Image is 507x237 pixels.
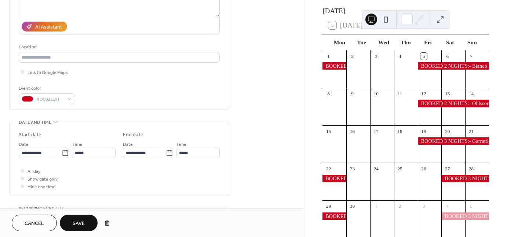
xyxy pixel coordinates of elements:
div: 9 [349,90,355,97]
div: Start date [19,131,41,139]
div: BOOKED 2 NIGHTS:- Ohlsson [418,100,489,107]
div: 18 [397,128,403,134]
span: Show date only [28,175,58,183]
div: 26 [420,166,427,172]
div: End date [123,131,143,139]
div: 23 [349,166,355,172]
div: Mon [328,34,350,50]
div: BOOKED 3 NIGHTS:- Dellafortuna (Early in) [441,175,489,182]
span: Recurring event [19,205,58,212]
div: 10 [373,90,379,97]
span: Cancel [25,220,44,227]
div: 14 [468,90,474,97]
div: 24 [373,166,379,172]
button: Save [60,215,98,231]
span: Time [176,141,186,148]
div: 2 [397,203,403,210]
span: All day [28,168,40,175]
div: BOOKED 3 NIGHTS:- Garrattley (Early in / late out) [418,137,489,145]
div: 28 [468,166,474,172]
div: 3 [420,203,427,210]
div: 1 [373,203,379,210]
span: Time [72,141,82,148]
div: BOOKED 3 NIGHTS:- Garrattley (Early in / late out) [322,175,346,182]
div: 6 [444,53,451,59]
div: 19 [420,128,427,134]
div: [DATE] [322,6,489,16]
div: 29 [325,203,332,210]
div: 17 [373,128,379,134]
span: Date [123,141,133,148]
div: BOOKED 2 NIGHTS:- Bianco [418,62,489,70]
div: Sun [461,34,483,50]
div: 4 [397,53,403,59]
div: 25 [397,166,403,172]
span: Link to Google Maps [28,69,68,77]
div: 30 [349,203,355,210]
div: 3 [373,53,379,59]
div: 2 [349,53,355,59]
button: Cancel [12,215,57,231]
div: 21 [468,128,474,134]
div: 15 [325,128,332,134]
div: 20 [444,128,451,134]
div: 13 [444,90,451,97]
div: Fri [417,34,439,50]
div: 1 [325,53,332,59]
div: Thu [395,34,417,50]
span: Date and time [19,119,51,126]
div: BOOKED 3 NIGHTS:- Dellafortuna (Early in) [322,212,346,220]
div: BOOKED 3 NIGHTS:- Garrattley (Early in / late out) [322,62,346,70]
div: 5 [468,203,474,210]
span: Date [19,141,29,148]
div: 7 [468,53,474,59]
div: 22 [325,166,332,172]
div: BOOKED 3 NIGHTS:- Nason [441,212,489,220]
div: 27 [444,166,451,172]
div: 5 [420,53,427,59]
div: 16 [349,128,355,134]
span: Save [73,220,85,227]
div: Sat [439,34,461,50]
div: Wed [373,34,395,50]
div: Event color [19,85,74,92]
span: #D0021BFF [36,96,63,103]
div: Location [19,43,218,51]
div: 4 [444,203,451,210]
div: 12 [420,90,427,97]
button: AI Assistant [22,22,67,32]
div: 8 [325,90,332,97]
div: 11 [397,90,403,97]
div: AI Assistant [35,23,62,31]
span: Hide end time [28,183,55,191]
div: Tue [350,34,372,50]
